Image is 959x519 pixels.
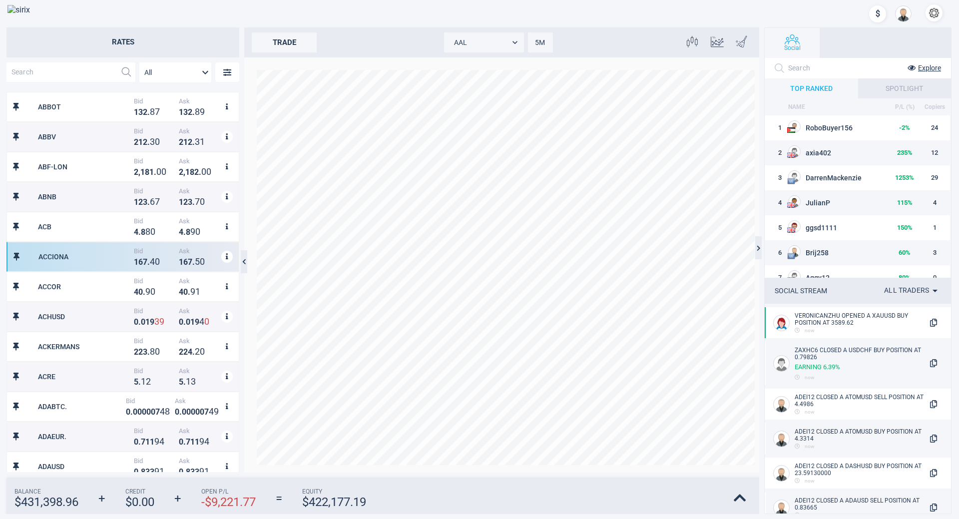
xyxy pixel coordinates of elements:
strong: 0 [175,407,179,417]
strong: 4 [150,256,155,267]
strong: 9 [145,286,150,297]
span: Ask [179,217,219,225]
div: SOCIAL STREAM [775,287,827,295]
div: grid [6,92,239,472]
span: Bid [134,187,174,195]
strong: . [183,377,186,387]
th: Copiers [920,98,950,115]
strong: 1 [186,376,191,387]
span: Bid [134,277,174,285]
strong: 0 [179,467,183,477]
strong: . [147,197,150,207]
strong: 1 [140,167,145,177]
span: Bid [134,127,174,135]
tr: 4US flagJulianP115%4 [765,190,950,215]
div: ACRE [38,373,131,381]
strong: $ 422,177.19 [302,495,366,509]
strong: 7 [186,437,190,447]
div: ADAUSD [38,463,131,471]
strong: 0 [186,317,190,327]
strong: . [138,227,141,237]
strong: 0 [155,136,160,147]
div: ACB [38,223,131,231]
span: Bid [134,157,174,165]
strong: 1 [145,317,150,327]
div: now [795,409,924,415]
div: ACHUSD [38,313,131,321]
strong: 0 [151,407,155,417]
strong: 2 [183,347,188,357]
strong: 9 [154,466,159,477]
h2: Rates [6,27,239,57]
strong: 1 [204,466,209,477]
strong: 0 [179,317,183,327]
strong: 2 [194,167,199,177]
tr: 2US flagaxia402235%12 [765,140,950,165]
strong: . [192,257,195,267]
strong: . [192,197,195,207]
strong: . [183,317,186,327]
strong: 5 [134,377,138,387]
strong: 1 [141,376,146,387]
strong: 0 [150,226,155,237]
td: 3 [765,165,787,190]
strong: 115 % [897,199,913,206]
strong: 8 [145,226,150,237]
div: now [795,375,924,380]
strong: 7 [155,407,160,417]
span: Bid [134,337,174,345]
td: 5 [765,215,787,240]
span: Bid [126,397,170,405]
td: 6 [765,240,787,265]
strong: 4 [179,227,183,237]
strong: 0 [191,407,195,417]
strong: 1 [200,136,205,147]
strong: 4 [179,287,183,297]
span: Ask [179,307,219,315]
div: now [795,328,924,333]
tr: 1PS flagRoboBuyer156-2%24 [765,115,950,140]
strong: 8 [150,346,155,357]
strong: 4 [204,436,209,447]
strong: 0 [195,226,200,237]
strong: 0 [137,407,142,417]
div: Adei12 CLOSED A ATOMUSD BUY POSITION At 4.3314 [795,428,924,442]
div: now [795,513,924,518]
strong: , [183,167,185,177]
span: Ask [179,127,219,135]
strong: 7 [204,407,209,417]
strong: 7 [188,257,192,267]
strong: = [276,492,282,506]
strong: 8 [165,406,170,417]
strong: . [143,287,145,297]
div: open your profile [895,5,912,22]
div: 5M [528,32,553,52]
strong: 0 [200,196,205,207]
div: ACCIONA [38,253,131,261]
strong: 0 [141,317,145,327]
strong: 8 [141,467,145,477]
span: Social [784,44,801,51]
span: Bid [134,457,174,465]
strong: . [147,107,150,117]
strong: 8 [190,167,194,177]
strong: $ 431,398.96 [14,495,78,509]
strong: 1 [183,137,188,147]
strong: 9 [154,436,159,447]
strong: 9 [200,106,205,117]
strong: . [199,167,201,177]
span: Ask [179,97,219,105]
strong: . [183,227,186,237]
strong: 0 [155,256,160,267]
strong: 1 [149,167,154,177]
div: ABBOT [38,103,131,111]
span: Bid [134,367,174,375]
strong: 2 [138,347,143,357]
div: Earning 6.39 % [795,363,924,371]
strong: 0 [200,407,204,417]
div: Adei12 CLOSED A DASHUSD BUY POSITION At 23.59130000 [795,463,924,477]
th: P/L (%) [890,98,920,115]
strong: 4 [134,287,138,297]
div: Zaxhc6 CLOSED A USDCHF BUY POSITION At 0.79826 [795,347,924,373]
span: Ask [175,397,219,405]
